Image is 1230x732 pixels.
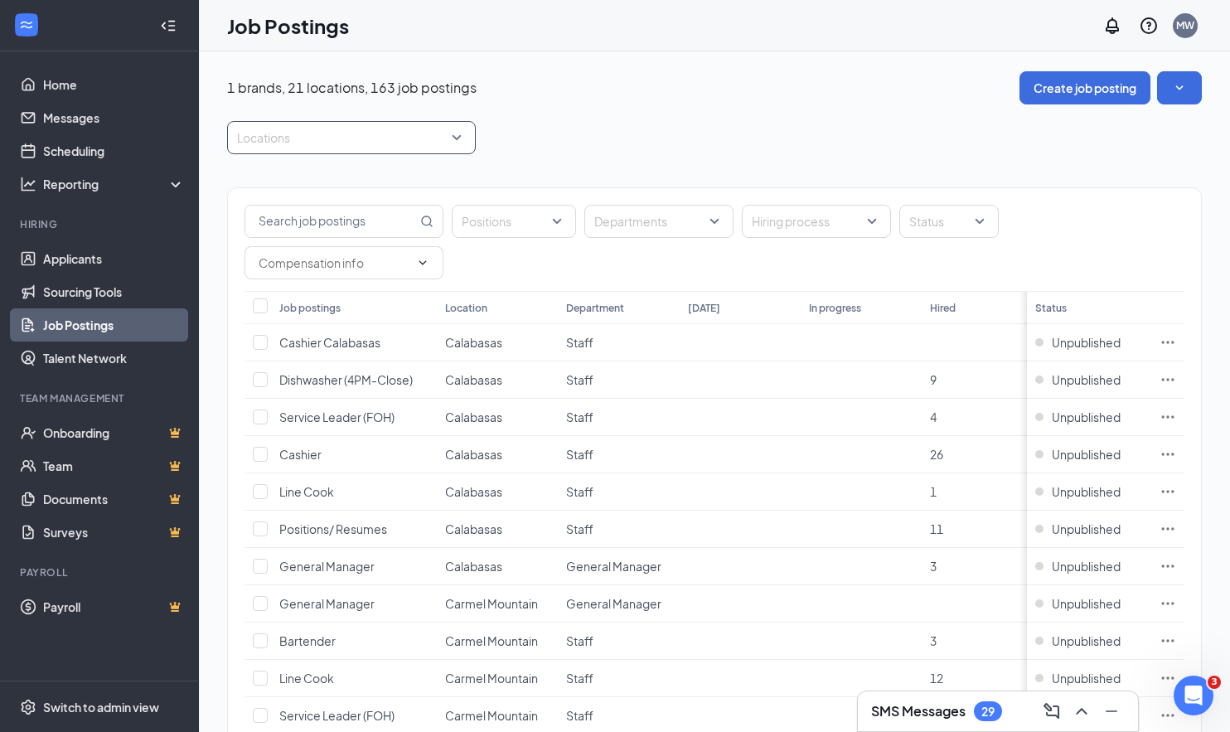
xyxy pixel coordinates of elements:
[1052,371,1121,388] span: Unpublished
[437,361,558,399] td: Calabasas
[558,324,679,361] td: Staff
[1160,334,1176,351] svg: Ellipses
[1098,698,1125,725] button: Minimize
[279,596,375,611] span: General Manager
[1052,521,1121,537] span: Unpublished
[420,215,433,228] svg: MagnifyingGlass
[1052,409,1121,425] span: Unpublished
[1160,371,1176,388] svg: Ellipses
[1139,16,1159,36] svg: QuestionInfo
[558,436,679,473] td: Staff
[437,399,558,436] td: Calabasas
[566,301,624,315] div: Department
[20,699,36,715] svg: Settings
[259,254,409,272] input: Compensation info
[801,291,922,324] th: In progress
[566,410,593,424] span: Staff
[445,521,502,536] span: Calabasas
[1157,71,1202,104] button: SmallChevronDown
[1052,633,1121,649] span: Unpublished
[981,705,995,719] div: 29
[279,410,395,424] span: Service Leader (FOH)
[437,660,558,697] td: Carmel Mountain
[1052,334,1121,351] span: Unpublished
[416,256,429,269] svg: ChevronDown
[558,361,679,399] td: Staff
[43,416,185,449] a: OnboardingCrown
[437,548,558,585] td: Calabasas
[558,511,679,548] td: Staff
[43,275,185,308] a: Sourcing Tools
[43,176,186,192] div: Reporting
[43,68,185,101] a: Home
[43,134,185,167] a: Scheduling
[680,291,801,324] th: [DATE]
[279,671,334,686] span: Line Cook
[445,484,502,499] span: Calabasas
[437,324,558,361] td: Calabasas
[558,399,679,436] td: Staff
[1208,676,1221,689] span: 3
[1102,16,1122,36] svg: Notifications
[1160,446,1176,463] svg: Ellipses
[566,708,593,723] span: Staff
[437,511,558,548] td: Calabasas
[279,301,341,315] div: Job postings
[930,671,943,686] span: 12
[1160,633,1176,649] svg: Ellipses
[566,633,593,648] span: Staff
[279,708,395,723] span: Service Leader (FOH)
[279,559,375,574] span: General Manager
[1052,670,1121,686] span: Unpublished
[930,484,937,499] span: 1
[1052,483,1121,500] span: Unpublished
[1102,701,1121,721] svg: Minimize
[871,702,966,720] h3: SMS Messages
[279,484,334,499] span: Line Cook
[566,335,593,350] span: Staff
[445,372,502,387] span: Calabasas
[227,79,477,97] p: 1 brands, 21 locations, 163 job postings
[445,447,502,462] span: Calabasas
[1052,558,1121,574] span: Unpublished
[1019,71,1150,104] button: Create job posting
[445,301,487,315] div: Location
[922,291,1043,324] th: Hired
[160,17,177,34] svg: Collapse
[1052,446,1121,463] span: Unpublished
[227,12,349,40] h1: Job Postings
[245,206,417,237] input: Search job postings
[20,176,36,192] svg: Analysis
[558,585,679,623] td: General Manager
[566,671,593,686] span: Staff
[445,671,538,686] span: Carmel Mountain
[558,548,679,585] td: General Manager
[1160,483,1176,500] svg: Ellipses
[1072,701,1092,721] svg: ChevronUp
[279,633,336,648] span: Bartender
[1174,676,1213,715] iframe: Intercom live chat
[558,623,679,660] td: Staff
[445,410,502,424] span: Calabasas
[43,242,185,275] a: Applicants
[930,410,937,424] span: 4
[1052,595,1121,612] span: Unpublished
[566,447,593,462] span: Staff
[930,633,937,648] span: 3
[1171,80,1188,96] svg: SmallChevronDown
[20,565,182,579] div: Payroll
[437,436,558,473] td: Calabasas
[437,623,558,660] td: Carmel Mountain
[558,473,679,511] td: Staff
[445,559,502,574] span: Calabasas
[18,17,35,33] svg: WorkstreamLogo
[445,335,502,350] span: Calabasas
[43,308,185,342] a: Job Postings
[1160,409,1176,425] svg: Ellipses
[1027,291,1151,324] th: Status
[1176,18,1194,32] div: MW
[1160,521,1176,537] svg: Ellipses
[43,342,185,375] a: Talent Network
[279,335,380,350] span: Cashier Calabasas
[445,633,538,648] span: Carmel Mountain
